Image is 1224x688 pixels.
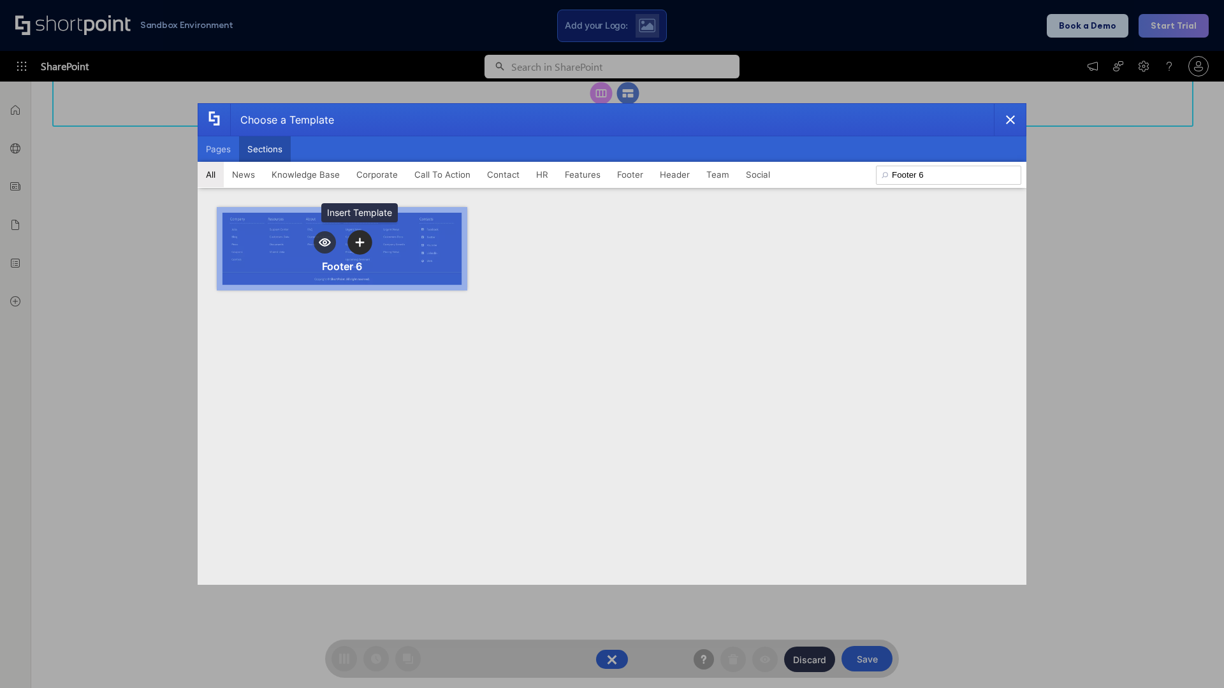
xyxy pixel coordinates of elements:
button: News [224,162,263,187]
div: template selector [198,103,1026,585]
button: Call To Action [406,162,479,187]
button: Contact [479,162,528,187]
button: All [198,162,224,187]
input: Search [876,166,1021,185]
button: Sections [239,136,291,162]
div: Choose a Template [230,104,334,136]
button: Knowledge Base [263,162,348,187]
button: Features [557,162,609,187]
button: Footer [609,162,652,187]
button: Pages [198,136,239,162]
button: Corporate [348,162,406,187]
button: Social [738,162,778,187]
div: Footer 6 [322,260,362,273]
button: HR [528,162,557,187]
iframe: Chat Widget [1160,627,1224,688]
button: Team [698,162,738,187]
button: Header [652,162,698,187]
